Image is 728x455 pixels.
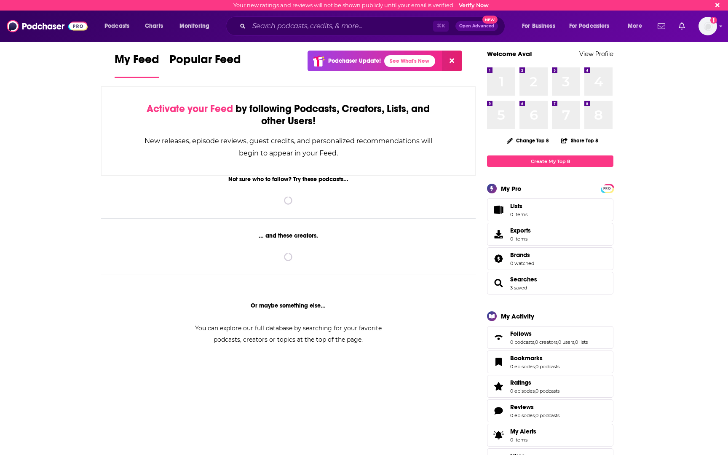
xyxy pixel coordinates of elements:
[459,2,489,8] a: Verify Now
[179,20,209,32] span: Monitoring
[510,354,559,362] a: Bookmarks
[535,412,535,418] span: ,
[510,330,588,337] a: Follows
[622,19,653,33] button: open menu
[510,428,536,435] span: My Alerts
[502,135,554,146] button: Change Top 8
[510,412,535,418] a: 0 episodes
[579,50,613,58] a: View Profile
[490,429,507,441] span: My Alerts
[510,285,527,291] a: 3 saved
[510,251,530,259] span: Brands
[487,198,613,221] a: Lists
[104,20,129,32] span: Podcasts
[510,388,535,394] a: 0 episodes
[510,211,527,217] span: 0 items
[249,19,433,33] input: Search podcasts, credits, & more...
[510,437,536,443] span: 0 items
[487,399,613,422] span: Reviews
[487,50,532,58] a: Welcome Ava!
[510,403,534,411] span: Reviews
[535,388,559,394] a: 0 podcasts
[487,351,613,373] span: Bookmarks
[558,339,574,345] a: 0 users
[490,277,507,289] a: Searches
[534,339,535,345] span: ,
[510,339,534,345] a: 0 podcasts
[147,102,233,115] span: Activate your Feed
[169,52,241,78] a: Popular Feed
[699,17,717,35] span: Logged in as avahancock
[569,20,610,32] span: For Podcasters
[654,19,669,33] a: Show notifications dropdown
[7,18,88,34] img: Podchaser - Follow, Share and Rate Podcasts
[602,185,612,191] a: PRO
[433,21,449,32] span: ⌘ K
[510,364,535,369] a: 0 episodes
[487,375,613,398] span: Ratings
[144,135,433,159] div: New releases, episode reviews, guest credits, and personalized recommendations will begin to appe...
[490,356,507,368] a: Bookmarks
[490,253,507,265] a: Brands
[628,20,642,32] span: More
[510,227,531,234] span: Exports
[510,403,559,411] a: Reviews
[535,388,535,394] span: ,
[510,202,522,210] span: Lists
[602,185,612,192] span: PRO
[699,17,717,35] button: Show profile menu
[510,260,534,266] a: 0 watched
[535,339,557,345] a: 0 creators
[101,176,476,183] div: Not sure who to follow? Try these podcasts...
[115,52,159,78] a: My Feed
[501,312,534,320] div: My Activity
[490,228,507,240] span: Exports
[139,19,168,33] a: Charts
[675,19,688,33] a: Show notifications dropdown
[535,412,559,418] a: 0 podcasts
[115,52,159,72] span: My Feed
[516,19,566,33] button: open menu
[510,354,543,362] span: Bookmarks
[710,17,717,24] svg: Email not verified
[490,380,507,392] a: Ratings
[490,405,507,417] a: Reviews
[174,19,220,33] button: open menu
[487,424,613,447] a: My Alerts
[522,20,555,32] span: For Business
[510,379,559,386] a: Ratings
[101,302,476,309] div: Or maybe something else...
[487,272,613,294] span: Searches
[699,17,717,35] img: User Profile
[459,24,494,28] span: Open Advanced
[487,326,613,349] span: Follows
[185,323,392,345] div: You can explore our full database by searching for your favorite podcasts, creators or topics at ...
[535,364,559,369] a: 0 podcasts
[510,276,537,283] a: Searches
[510,236,531,242] span: 0 items
[487,155,613,167] a: Create My Top 8
[482,16,498,24] span: New
[384,55,435,67] a: See What's New
[490,204,507,216] span: Lists
[328,57,381,64] p: Podchaser Update!
[234,16,513,36] div: Search podcasts, credits, & more...
[169,52,241,72] span: Popular Feed
[564,19,622,33] button: open menu
[510,202,527,210] span: Lists
[99,19,140,33] button: open menu
[535,364,535,369] span: ,
[510,251,534,259] a: Brands
[455,21,498,31] button: Open AdvancedNew
[561,132,599,149] button: Share Top 8
[487,247,613,270] span: Brands
[101,232,476,239] div: ... and these creators.
[144,103,433,127] div: by following Podcasts, Creators, Lists, and other Users!
[487,223,613,246] a: Exports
